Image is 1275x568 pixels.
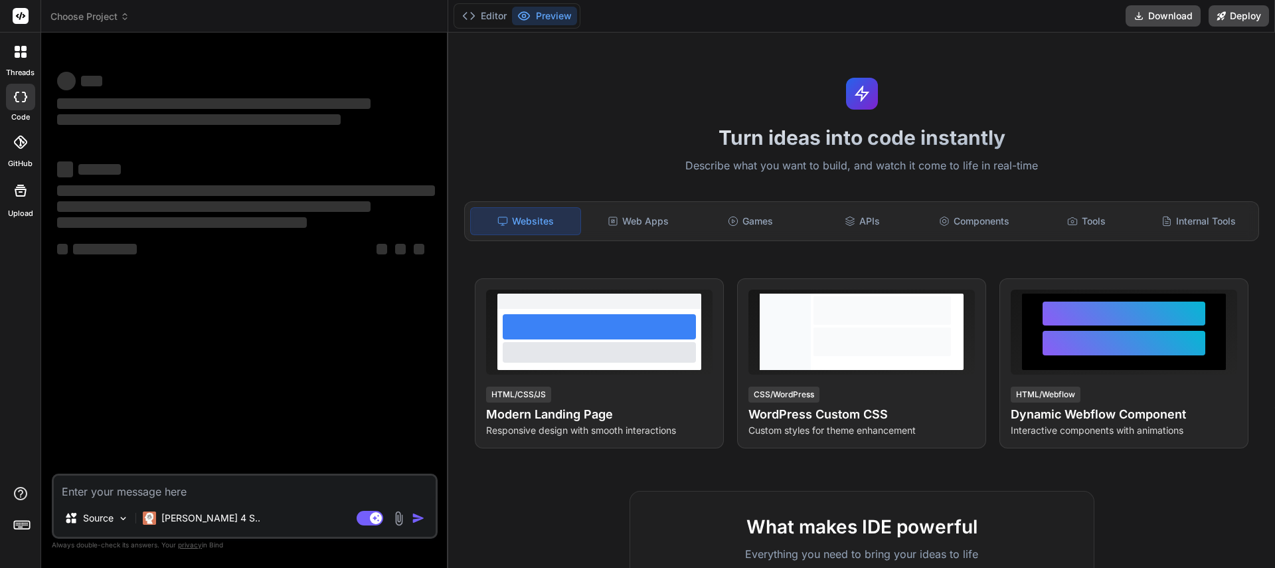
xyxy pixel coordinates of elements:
span: ‌ [57,161,73,177]
span: Choose Project [50,10,129,23]
span: ‌ [57,217,307,228]
span: privacy [178,541,202,549]
label: code [11,112,30,123]
span: ‌ [57,114,341,125]
label: threads [6,67,35,78]
div: APIs [807,207,917,235]
span: ‌ [57,98,371,109]
img: Pick Models [118,513,129,524]
div: CSS/WordPress [748,387,819,403]
p: Custom styles for theme enhancement [748,424,975,437]
button: Preview [512,7,577,25]
img: Claude 4 Sonnet [143,512,156,525]
label: Upload [8,208,33,219]
div: Tools [1032,207,1142,235]
p: Everything you need to bring your ideas to life [651,546,1072,562]
span: ‌ [57,72,76,90]
img: icon [412,512,425,525]
p: Source [83,512,114,525]
p: Describe what you want to build, and watch it come to life in real-time [456,157,1267,175]
span: ‌ [57,185,435,196]
h4: Dynamic Webflow Component [1011,405,1237,424]
div: Components [920,207,1029,235]
span: ‌ [414,244,424,254]
button: Editor [457,7,512,25]
span: ‌ [81,76,102,86]
div: Games [696,207,806,235]
h4: WordPress Custom CSS [748,405,975,424]
span: ‌ [73,244,137,254]
div: Web Apps [584,207,693,235]
div: HTML/CSS/JS [486,387,551,403]
span: ‌ [57,244,68,254]
span: ‌ [377,244,387,254]
div: HTML/Webflow [1011,387,1080,403]
button: Deploy [1209,5,1269,27]
img: attachment [391,511,406,526]
div: Internal Tools [1144,207,1253,235]
p: [PERSON_NAME] 4 S.. [161,512,260,525]
label: GitHub [8,158,33,169]
h2: What makes IDE powerful [651,513,1072,541]
h1: Turn ideas into code instantly [456,126,1267,149]
span: ‌ [78,164,121,175]
div: Websites [470,207,581,235]
p: Interactive components with animations [1011,424,1237,437]
span: ‌ [57,201,371,212]
p: Always double-check its answers. Your in Bind [52,539,438,551]
button: Download [1126,5,1201,27]
span: ‌ [395,244,406,254]
p: Responsive design with smooth interactions [486,424,713,437]
h4: Modern Landing Page [486,405,713,424]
